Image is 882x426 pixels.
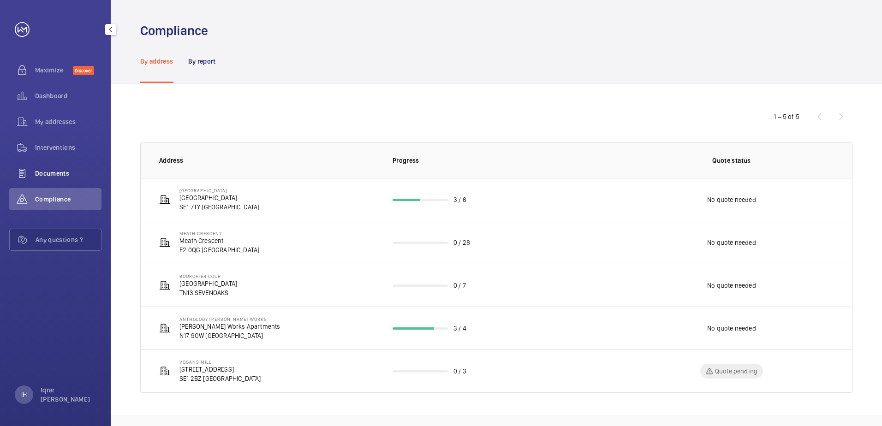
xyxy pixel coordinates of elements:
[179,365,261,374] p: [STREET_ADDRESS]
[179,245,259,254] p: E2 0QG [GEOGRAPHIC_DATA]
[179,322,280,331] p: [PERSON_NAME] Works Apartments
[21,390,27,399] p: IH
[179,288,237,297] p: TN13 SEVENOAKS
[179,316,280,322] p: Anthology [PERSON_NAME] Works
[774,112,799,121] div: 1 – 5 of 5
[715,367,757,376] p: Quote pending
[36,235,101,244] span: Any questions ?
[707,324,756,333] p: No quote needed
[140,22,208,39] h1: Compliance
[179,202,260,212] p: SE1 7TY [GEOGRAPHIC_DATA]
[453,281,466,290] p: 0 / 7
[393,156,615,165] p: Progress
[179,279,237,288] p: [GEOGRAPHIC_DATA]
[707,238,756,247] p: No quote needed
[179,193,260,202] p: [GEOGRAPHIC_DATA]
[179,236,259,245] p: Meath Crescent
[73,66,94,75] span: Discover
[35,143,101,152] span: Interventions
[188,57,216,66] p: By report
[41,385,96,404] p: Iqrar [PERSON_NAME]
[35,195,101,204] span: Compliance
[179,331,280,340] p: N17 9GW [GEOGRAPHIC_DATA]
[453,324,466,333] p: 3 / 4
[712,156,751,165] p: Quote status
[707,281,756,290] p: No quote needed
[140,57,173,66] p: By address
[35,117,101,126] span: My addresses
[453,367,466,376] p: 0 / 3
[179,188,260,193] p: [GEOGRAPHIC_DATA]
[179,231,259,236] p: Meath Crescent
[179,374,261,383] p: SE1 2BZ [GEOGRAPHIC_DATA]
[707,195,756,204] p: No quote needed
[179,359,261,365] p: Vogans Mill
[35,169,101,178] span: Documents
[453,195,466,204] p: 3 / 6
[35,91,101,101] span: Dashboard
[159,156,378,165] p: Address
[35,65,73,75] span: Maximize
[453,238,470,247] p: 0 / 28
[179,273,237,279] p: Bourchier Court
